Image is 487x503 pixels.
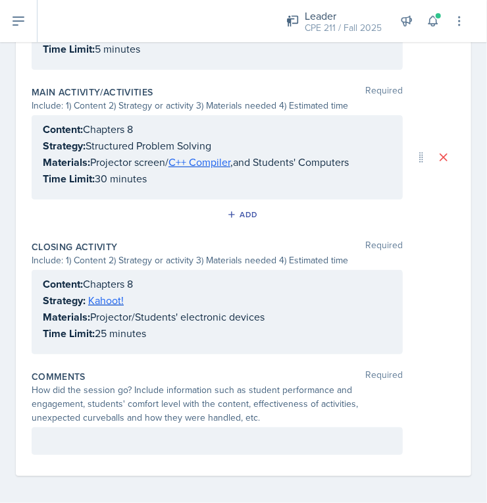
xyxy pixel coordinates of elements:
[43,326,95,341] strong: Time Limit:
[43,122,83,137] strong: Content:
[43,276,392,292] p: Chapters 8
[168,155,233,169] u: ,
[43,138,86,153] strong: Strategy:
[32,240,118,253] label: Closing Activity
[43,309,90,325] strong: Materials:
[43,41,95,57] strong: Time Limit:
[168,155,230,169] a: C++ Compiler
[43,277,83,292] strong: Content:
[32,383,403,425] div: How did the session go? Include information such as student performance and engagement, students'...
[88,293,124,307] a: Kahoot!
[305,8,382,24] div: Leader
[43,41,392,57] p: 5 minutes
[43,309,392,325] p: Projector/Students' electronic devices
[32,253,403,267] div: Include: 1) Content 2) Strategy or activity 3) Materials needed 4) Estimated time
[32,86,153,99] label: Main Activity/Activities
[43,121,392,138] p: Chapters 8
[43,293,86,308] strong: Strategy:
[365,86,403,99] span: Required
[222,205,265,225] button: Add
[230,209,258,220] div: Add
[43,138,392,154] p: Structured Problem Solving
[365,370,403,383] span: Required
[43,155,90,170] strong: Materials:
[43,171,392,187] p: 30 minutes
[43,325,392,342] p: 25 minutes
[365,240,403,253] span: Required
[32,99,403,113] div: Include: 1) Content 2) Strategy or activity 3) Materials needed 4) Estimated time
[43,154,392,171] p: Projector screen/ and Students' Computers
[43,171,95,186] strong: Time Limit:
[32,370,86,383] label: Comments
[305,21,382,35] div: CPE 211 / Fall 2025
